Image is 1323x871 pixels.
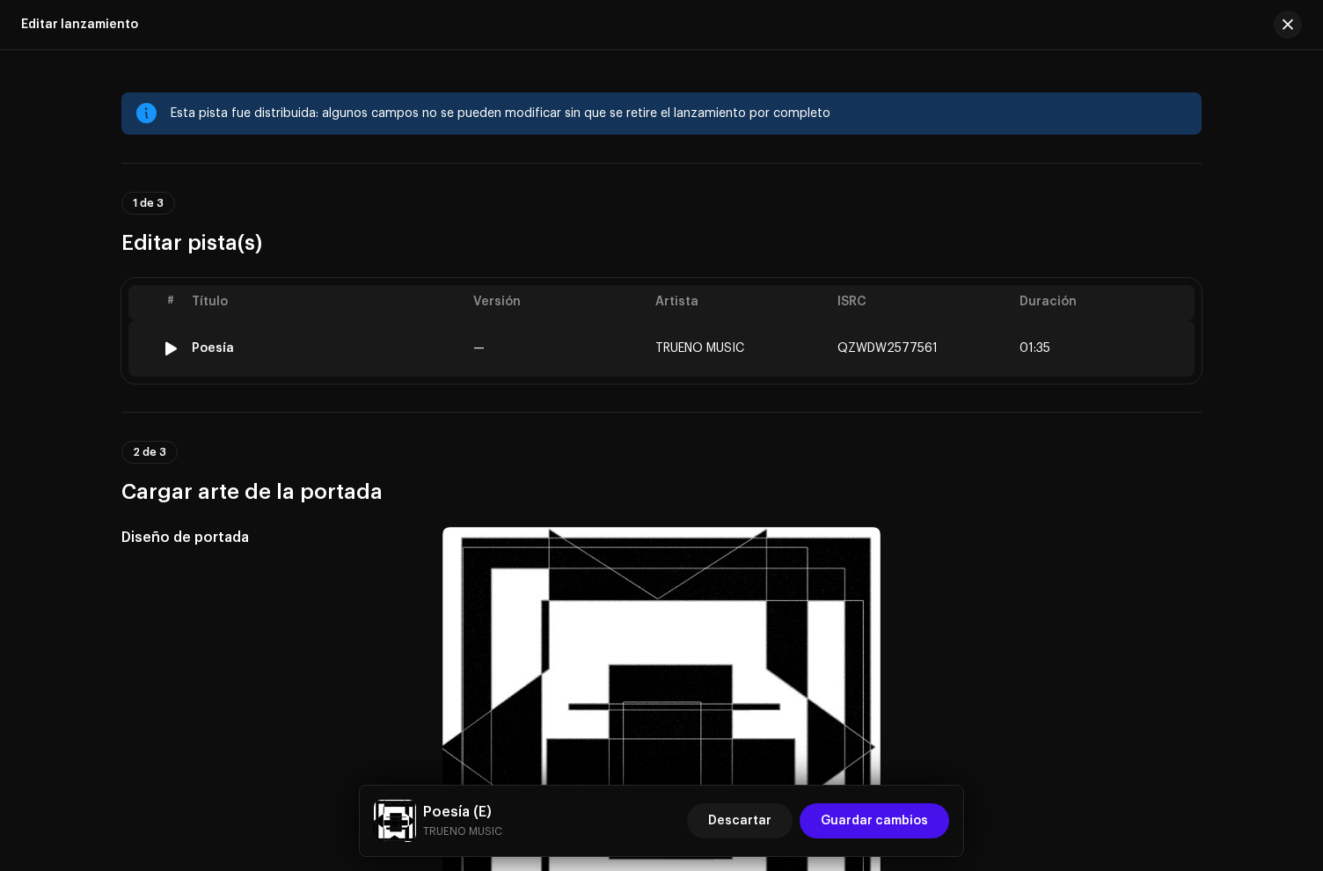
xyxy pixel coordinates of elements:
[1020,341,1050,355] span: 01:35
[423,801,502,823] h5: Poesía (E)
[1012,285,1195,320] th: Duración
[687,803,793,838] button: Descartar
[708,803,771,838] span: Descartar
[121,527,414,548] h5: Diseño de portada
[648,285,830,320] th: Artista
[837,342,938,355] span: QZWDW2577561
[185,285,466,320] th: Título
[830,285,1012,320] th: ISRC
[423,823,502,840] small: Poesía (E)
[655,342,744,355] span: TRUENO MUSIC
[121,478,1202,506] h3: Cargar arte de la portada
[473,342,485,355] span: —
[171,103,1188,124] div: Esta pista fue distribuida: algunos campos no se pueden modificar sin que se retire el lanzamient...
[121,229,1202,257] h3: Editar pista(s)
[466,285,648,320] th: Versión
[374,800,416,842] img: 8ba4cd5a-4b9b-4da6-af1f-ca13c01be2f5
[821,803,928,838] span: Guardar cambios
[800,803,949,838] button: Guardar cambios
